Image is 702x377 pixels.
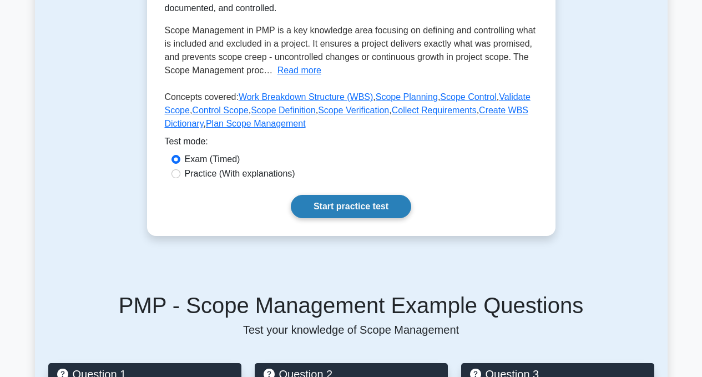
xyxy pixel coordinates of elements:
a: Scope Planning [376,92,438,102]
span: Scope Management in PMP is a key knowledge area focusing on defining and controlling what is incl... [165,26,536,75]
p: Concepts covered: , , , , , , , , , [165,91,538,135]
a: Plan Scope Management [206,119,306,128]
label: Exam (Timed) [185,153,240,166]
a: Control Scope [192,105,248,115]
a: Work Breakdown Structure (WBS) [239,92,373,102]
a: Scope Definition [251,105,316,115]
a: Scope Control [440,92,496,102]
p: Test your knowledge of Scope Management [48,323,654,336]
label: Practice (With explanations) [185,167,295,180]
a: Collect Requirements [392,105,477,115]
h5: PMP - Scope Management Example Questions [48,292,654,319]
div: Test mode: [165,135,538,153]
a: Scope Verification [318,105,389,115]
a: Start practice test [291,195,411,218]
button: Read more [277,64,321,77]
